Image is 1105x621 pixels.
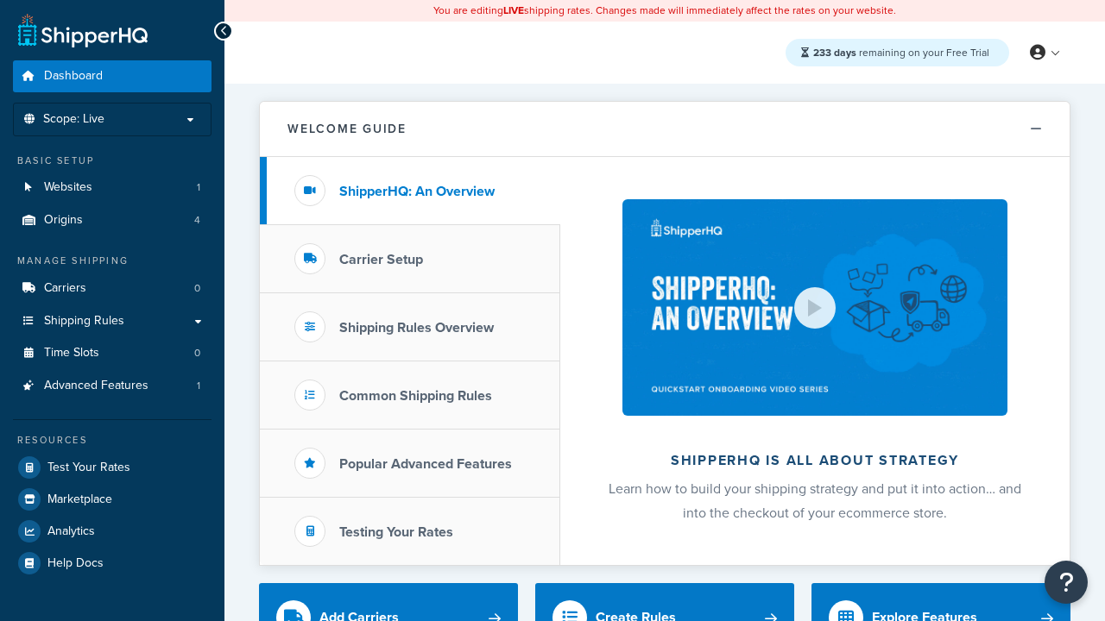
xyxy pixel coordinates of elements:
[44,180,92,195] span: Websites
[43,112,104,127] span: Scope: Live
[13,337,212,369] a: Time Slots0
[47,492,112,507] span: Marketplace
[13,433,212,448] div: Resources
[13,370,212,402] a: Advanced Features1
[606,453,1024,468] h2: ShipperHQ is all about strategy
[13,452,212,483] a: Test Your Rates
[197,180,200,195] span: 1
[194,213,200,228] span: 4
[13,204,212,236] a: Origins4
[13,548,212,579] a: Help Docs
[44,314,124,329] span: Shipping Rules
[339,320,494,336] h3: Shipping Rules Overview
[44,281,86,296] span: Carriers
[13,516,212,547] a: Analytics
[609,479,1021,523] span: Learn how to build your shipping strategy and put it into action… and into the checkout of your e...
[339,184,495,199] h3: ShipperHQ: An Overview
[13,484,212,515] a: Marketplace
[194,281,200,296] span: 0
[13,305,212,337] a: Shipping Rules
[13,273,212,304] li: Carriers
[1045,561,1088,604] button: Open Resource Center
[13,154,212,168] div: Basic Setup
[47,556,104,571] span: Help Docs
[503,3,524,18] b: LIVE
[13,337,212,369] li: Time Slots
[197,379,200,393] span: 1
[339,252,423,267] h3: Carrier Setup
[339,388,492,404] h3: Common Shipping Rules
[44,346,99,361] span: Time Slots
[13,60,212,92] a: Dashboard
[622,199,1007,416] img: ShipperHQ is all about strategy
[194,346,200,361] span: 0
[287,122,407,135] h2: Welcome Guide
[44,69,103,84] span: Dashboard
[13,172,212,204] a: Websites1
[13,273,212,304] a: Carriers0
[813,45,989,60] span: remaining on your Free Trial
[13,172,212,204] li: Websites
[13,254,212,268] div: Manage Shipping
[47,524,95,539] span: Analytics
[13,370,212,402] li: Advanced Features
[44,379,148,393] span: Advanced Features
[339,524,453,540] h3: Testing Your Rates
[339,456,512,472] h3: Popular Advanced Features
[813,45,856,60] strong: 233 days
[260,102,1070,157] button: Welcome Guide
[44,213,83,228] span: Origins
[13,204,212,236] li: Origins
[47,461,130,475] span: Test Your Rates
